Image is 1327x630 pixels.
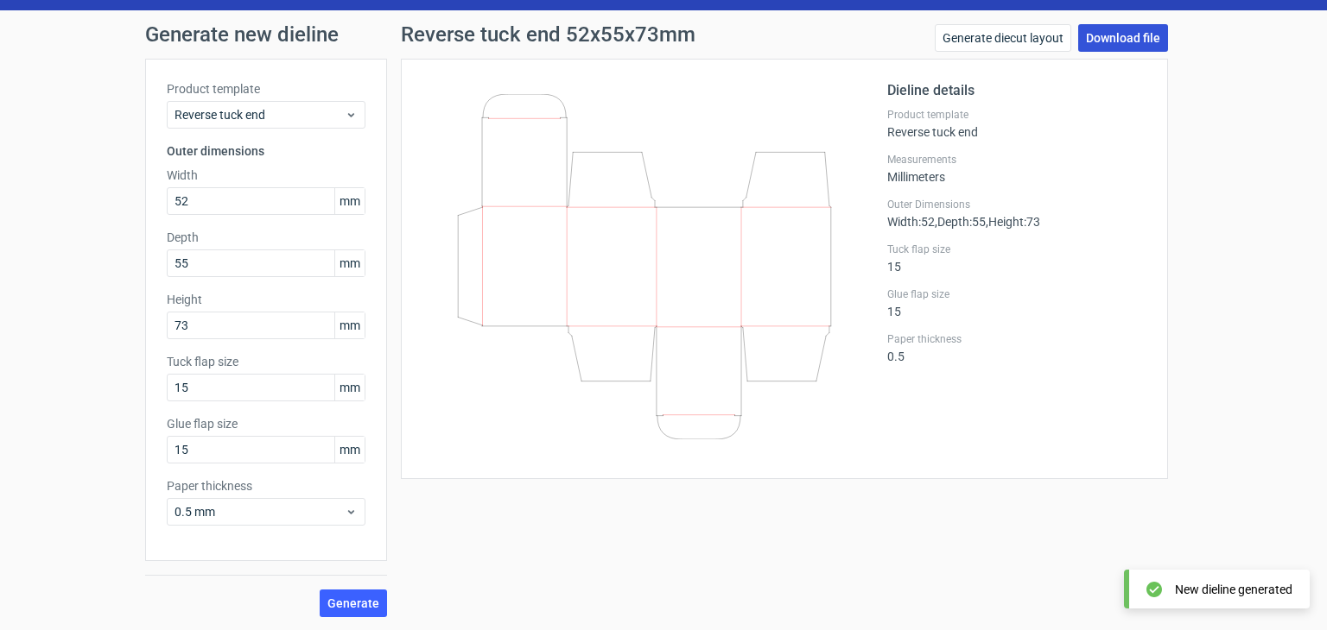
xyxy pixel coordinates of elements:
[167,291,365,308] label: Height
[175,106,345,123] span: Reverse tuck end
[935,24,1071,52] a: Generate diecut layout
[887,153,1146,184] div: Millimeters
[401,24,695,45] h1: Reverse tuck end 52x55x73mm
[887,287,1146,301] label: Glue flap size
[334,188,365,214] span: mm
[167,80,365,98] label: Product template
[887,287,1146,318] div: 15
[887,215,935,229] span: Width : 52
[334,375,365,400] span: mm
[327,597,379,609] span: Generate
[887,108,1146,139] div: Reverse tuck end
[887,332,1146,363] div: 0.5
[887,332,1146,346] label: Paper thickness
[887,243,1146,256] label: Tuck flap size
[334,250,365,276] span: mm
[167,415,365,432] label: Glue flap size
[986,215,1040,229] span: , Height : 73
[334,312,365,338] span: mm
[887,108,1146,122] label: Product template
[1078,24,1168,52] a: Download file
[167,353,365,370] label: Tuck flap size
[887,153,1146,167] label: Measurements
[887,80,1146,101] h2: Dieline details
[320,589,387,617] button: Generate
[145,24,1182,45] h1: Generate new dieline
[1175,581,1292,598] div: New dieline generated
[334,437,365,463] span: mm
[167,167,365,184] label: Width
[887,198,1146,211] label: Outer Dimensions
[887,243,1146,274] div: 15
[175,503,345,520] span: 0.5 mm
[935,215,986,229] span: , Depth : 55
[167,477,365,495] label: Paper thickness
[167,142,365,160] h3: Outer dimensions
[167,229,365,246] label: Depth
